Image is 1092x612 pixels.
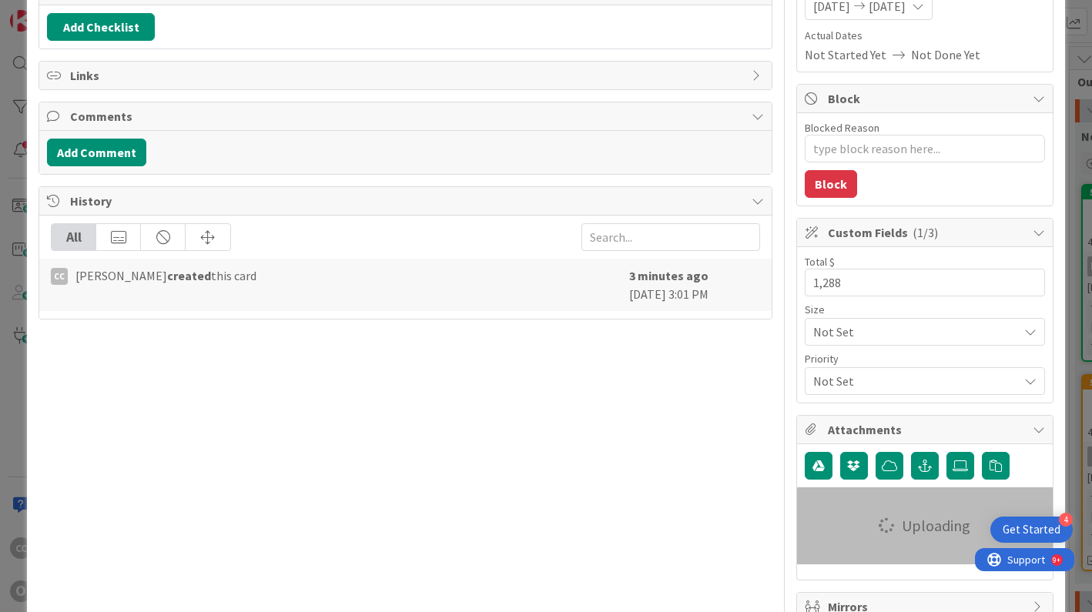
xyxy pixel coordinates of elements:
[1003,522,1060,537] div: Get Started
[32,2,70,21] span: Support
[581,223,760,251] input: Search...
[813,370,1010,392] span: Not Set
[805,28,1045,44] span: Actual Dates
[805,353,1045,364] div: Priority
[629,268,708,283] b: 3 minutes ago
[805,45,886,64] span: Not Started Yet
[805,121,879,135] label: Blocked Reason
[828,89,1025,108] span: Block
[813,321,1010,343] span: Not Set
[913,225,938,240] span: ( 1/3 )
[990,517,1073,543] div: Open Get Started checklist, remaining modules: 4
[52,224,96,250] div: All
[78,6,85,18] div: 9+
[797,487,1053,564] div: Uploading
[47,13,155,41] button: Add Checklist
[75,266,256,285] span: [PERSON_NAME] this card
[911,45,980,64] span: Not Done Yet
[828,223,1025,242] span: Custom Fields
[51,268,68,285] div: CC
[70,66,743,85] span: Links
[805,170,857,198] button: Block
[805,304,1045,315] div: Size
[70,107,743,125] span: Comments
[629,266,760,303] div: [DATE] 3:01 PM
[167,268,211,283] b: created
[828,420,1025,439] span: Attachments
[1059,513,1073,527] div: 4
[47,139,146,166] button: Add Comment
[70,192,743,210] span: History
[805,255,835,269] label: Total $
